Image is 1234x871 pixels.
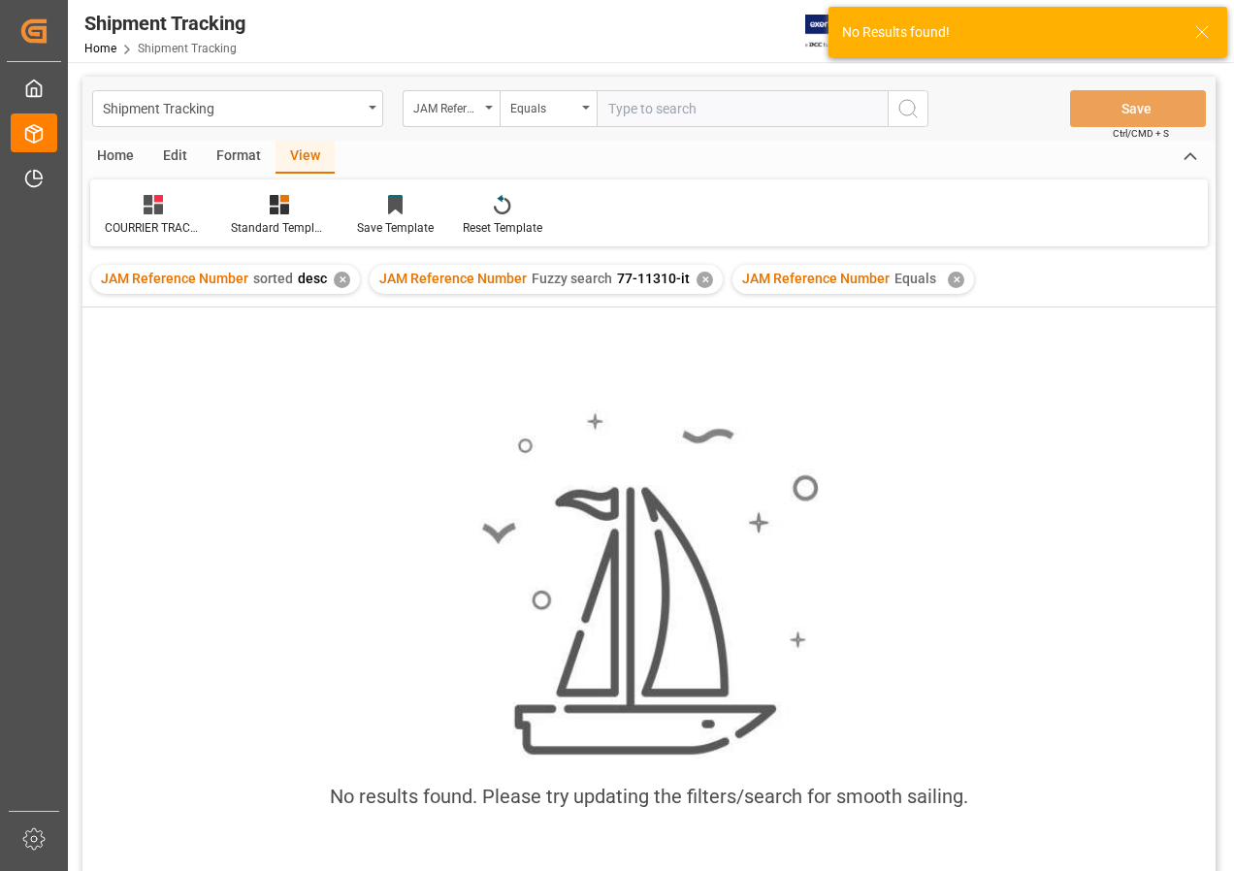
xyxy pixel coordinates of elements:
span: JAM Reference Number [742,271,890,286]
div: Reset Template [463,219,542,237]
div: COURRIER TRACKING [105,219,202,237]
button: open menu [92,90,383,127]
span: JAM Reference Number [379,271,527,286]
span: Ctrl/CMD + S [1113,126,1169,141]
div: View [276,141,335,174]
div: Equals [510,95,576,117]
span: JAM Reference Number [101,271,248,286]
div: No Results found! [842,22,1176,43]
span: sorted [253,271,293,286]
button: open menu [403,90,500,127]
div: Save Template [357,219,434,237]
button: open menu [500,90,597,127]
div: ✕ [697,272,713,288]
div: JAM Reference Number [413,95,479,117]
span: 77-11310-it [617,271,690,286]
div: No results found. Please try updating the filters/search for smooth sailing. [330,782,968,811]
div: Shipment Tracking [84,9,245,38]
a: Home [84,42,116,55]
span: Equals [894,271,936,286]
span: Fuzzy search [532,271,612,286]
div: Standard Templates [231,219,328,237]
div: Edit [148,141,202,174]
button: Save [1070,90,1206,127]
div: Home [82,141,148,174]
div: ✕ [334,272,350,288]
input: Type to search [597,90,888,127]
span: desc [298,271,327,286]
div: Shipment Tracking [103,95,362,119]
div: ✕ [948,272,964,288]
img: smooth_sailing.jpeg [479,410,819,758]
button: search button [888,90,928,127]
div: Format [202,141,276,174]
img: Exertis%20JAM%20-%20Email%20Logo.jpg_1722504956.jpg [805,15,872,48]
